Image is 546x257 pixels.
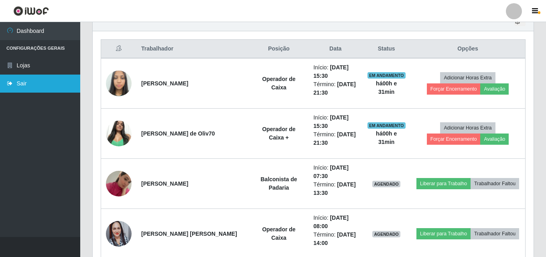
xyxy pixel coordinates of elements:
li: Término: [313,180,357,197]
time: [DATE] 08:00 [313,215,349,229]
button: Liberar para Trabalho [416,178,471,189]
time: [DATE] 07:30 [313,164,349,179]
button: Forçar Encerramento [427,83,481,95]
strong: há 00 h e 31 min [376,80,397,95]
span: EM ANDAMENTO [367,72,406,79]
img: 1741717048784.jpeg [106,66,132,100]
th: Posição [249,40,309,59]
strong: [PERSON_NAME] [PERSON_NAME] [141,231,237,237]
li: Início: [313,113,357,130]
strong: Operador de Caixa + [262,126,295,141]
button: Adicionar Horas Extra [440,72,495,83]
strong: Operador de Caixa [262,226,295,241]
img: CoreUI Logo [13,6,49,16]
span: EM ANDAMENTO [367,122,406,129]
li: Início: [313,214,357,231]
strong: [PERSON_NAME] de Oliv70 [141,130,215,137]
img: 1689874098010.jpeg [106,211,132,257]
span: AGENDADO [372,181,400,187]
th: Trabalhador [136,40,249,59]
li: Término: [313,231,357,247]
th: Opções [410,40,525,59]
span: AGENDADO [372,231,400,237]
strong: há 00 h e 31 min [376,130,397,145]
button: Trabalhador Faltou [471,178,519,189]
strong: Balconista de Padaria [261,176,297,191]
button: Avaliação [480,134,509,145]
li: Término: [313,80,357,97]
img: 1727212594442.jpeg [106,116,132,150]
button: Avaliação [480,83,509,95]
strong: [PERSON_NAME] [141,180,188,187]
th: Data [309,40,362,59]
button: Forçar Encerramento [427,134,481,145]
img: 1741890042510.jpeg [106,161,132,206]
button: Trabalhador Faltou [471,228,519,239]
li: Início: [313,164,357,180]
strong: [PERSON_NAME] [141,80,188,87]
button: Liberar para Trabalho [416,228,471,239]
time: [DATE] 15:30 [313,64,349,79]
li: Término: [313,130,357,147]
li: Início: [313,63,357,80]
th: Status [362,40,410,59]
time: [DATE] 15:30 [313,114,349,129]
button: Adicionar Horas Extra [440,122,495,134]
strong: Operador de Caixa [262,76,295,91]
